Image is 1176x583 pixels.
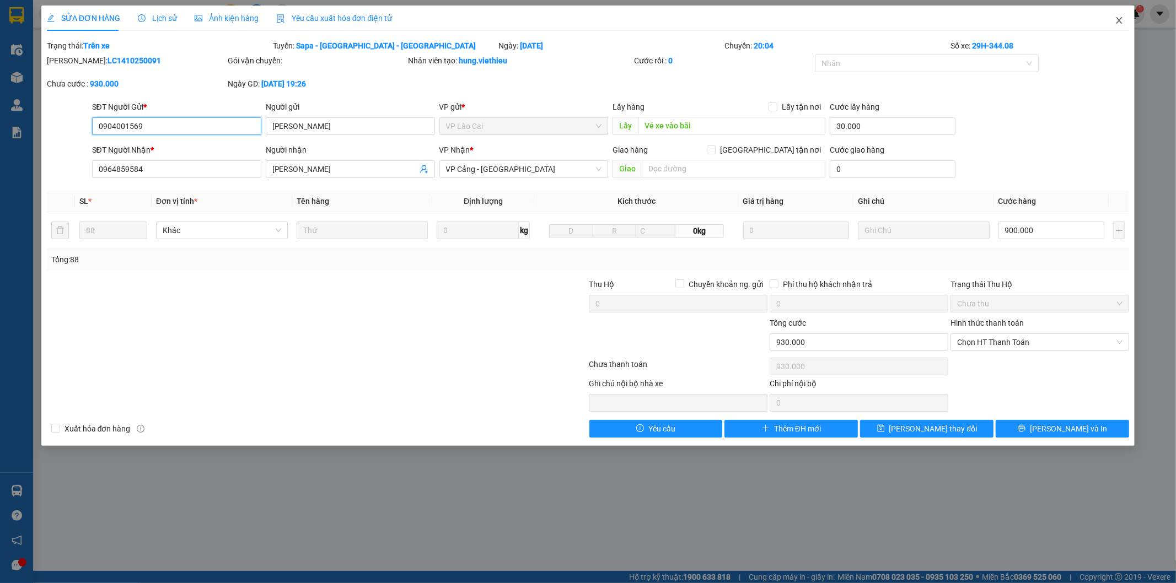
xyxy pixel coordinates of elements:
[613,160,642,177] span: Giao
[830,160,955,178] input: Cước giao hàng
[83,41,110,50] b: Trên xe
[498,40,724,52] div: Ngày:
[297,222,428,239] input: VD: Bàn, Ghế
[1030,423,1107,435] span: [PERSON_NAME] và In
[613,102,645,111] span: Lấy hàng
[261,79,306,88] b: [DATE] 19:26
[51,253,454,266] div: Tổng: 88
[138,14,177,23] span: Lịch sử
[446,161,602,177] span: VP Cảng - Hà Nội
[972,41,1013,50] b: 29H-344.08
[47,14,55,22] span: edit
[520,41,544,50] b: [DATE]
[589,377,767,394] div: Ghi chú nội bộ nhà xe
[1104,6,1135,36] button: Close
[46,40,272,52] div: Trạng thái:
[266,144,435,156] div: Người nhận
[778,278,877,290] span: Phí thu hộ khách nhận trả
[47,78,225,90] div: Chưa cước :
[853,191,994,212] th: Ghi chú
[1113,222,1125,239] button: plus
[55,9,109,33] strong: VIỆT HIẾU LOGISTIC
[951,278,1129,290] div: Trạng thái Thu Hộ
[830,102,879,111] label: Cước lấy hàng
[998,197,1037,206] span: Cước hàng
[47,55,225,67] div: [PERSON_NAME]:
[770,319,806,327] span: Tổng cước
[636,224,675,237] input: C
[636,424,644,433] span: exclamation-circle
[642,160,825,177] input: Dọc đường
[762,424,770,433] span: plus
[115,53,181,65] span: LC1210250244
[675,224,724,237] span: 0kg
[228,55,406,67] div: Gói vận chuyển:
[439,145,470,154] span: VP Nhận
[228,78,406,90] div: Ngày GD:
[830,117,955,135] input: Cước lấy hàng
[92,101,261,113] div: SĐT Người Gửi
[858,222,990,239] input: Ghi Chú
[276,14,285,23] img: icon
[996,420,1129,438] button: printer[PERSON_NAME] và In
[459,56,508,65] b: hung.viethieu
[420,165,428,174] span: user-add
[613,145,648,154] span: Giao hàng
[519,222,530,239] span: kg
[6,28,48,71] img: logo
[770,377,948,394] div: Chi phí nội bộ
[52,61,100,78] strong: TĐ chuyển phát:
[137,425,144,433] span: info-circle
[108,56,161,65] b: LC1410250091
[60,423,135,435] span: Xuất hóa đơn hàng
[951,319,1024,327] label: Hình thức thanh toán
[439,101,609,113] div: VP gửi
[724,420,858,438] button: plusThêm ĐH mới
[593,224,637,237] input: R
[957,295,1123,312] span: Chưa thu
[195,14,259,23] span: Ảnh kiện hàng
[774,423,821,435] span: Thêm ĐH mới
[464,197,503,206] span: Định lượng
[409,55,632,67] div: Nhân viên tạo:
[684,278,767,290] span: Chuyển khoản ng. gửi
[957,334,1123,350] span: Chọn HT Thanh Toán
[54,35,110,58] strong: PHIẾU GỬI HÀNG
[743,222,849,239] input: 0
[549,224,593,237] input: D
[860,420,994,438] button: save[PERSON_NAME] thay đổi
[63,69,111,87] strong: 02143888555, 0243777888
[195,14,202,22] span: picture
[272,40,498,52] div: Tuyến:
[163,222,281,239] span: Khác
[777,101,825,113] span: Lấy tận nơi
[743,197,784,206] span: Giá trị hàng
[830,145,884,154] label: Cước giao hàng
[90,79,119,88] b: 930.000
[889,423,978,435] span: [PERSON_NAME] thay đổi
[79,197,88,206] span: SL
[297,41,476,50] b: Sapa - [GEOGRAPHIC_DATA] - [GEOGRAPHIC_DATA]
[589,280,614,289] span: Thu Hộ
[617,197,656,206] span: Kích thước
[949,40,1130,52] div: Số xe:
[1115,16,1124,25] span: close
[92,144,261,156] div: SĐT Người Nhận
[266,101,435,113] div: Người gửi
[754,41,774,50] b: 20:04
[668,56,673,65] b: 0
[723,40,949,52] div: Chuyến:
[638,117,825,134] input: Dọc đường
[589,420,723,438] button: exclamation-circleYêu cầu
[276,14,393,23] span: Yêu cầu xuất hóa đơn điện tử
[613,117,638,134] span: Lấy
[588,358,769,377] div: Chưa thanh toán
[51,222,69,239] button: delete
[297,197,329,206] span: Tên hàng
[1018,424,1025,433] span: printer
[716,144,825,156] span: [GEOGRAPHIC_DATA] tận nơi
[47,14,120,23] span: SỬA ĐƠN HÀNG
[138,14,146,22] span: clock-circle
[648,423,675,435] span: Yêu cầu
[877,424,885,433] span: save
